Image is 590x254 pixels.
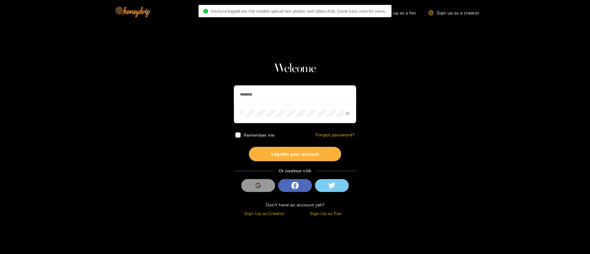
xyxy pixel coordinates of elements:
div: Sign Up as Fan [297,210,355,217]
h1: Welcome [234,61,356,76]
a: Forgot password? [316,132,355,138]
div: Sign Up as Creator [235,210,293,217]
span: check-circle [203,9,208,14]
span: You have logged out. Our models upload new photos and videos daily. Come back soon for more.. [210,9,387,14]
a: Sign up as a fan [374,10,416,15]
span: Remember me [244,133,274,137]
a: Sign up as a creator [428,10,479,15]
div: Or continue with [234,167,356,174]
button: Log into your account [249,147,341,161]
div: Don't have an account yet? [234,201,356,208]
span: eye-invisible [346,111,350,115]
